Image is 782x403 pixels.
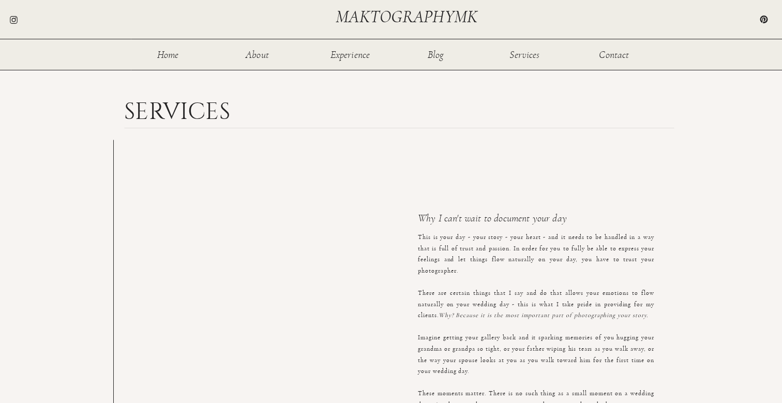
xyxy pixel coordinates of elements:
[508,50,542,58] a: Services
[418,232,654,371] p: This is your day - your story - your heart - and it needs to be handled in a way that is full of ...
[151,50,185,58] a: Home
[124,100,244,120] h1: SERVICES
[329,50,371,58] a: Experience
[240,50,274,58] a: About
[597,50,631,58] a: Contact
[419,50,453,58] a: Blog
[418,213,644,227] h3: Why I can't wait to document your day
[336,8,482,25] a: maktographymk
[439,312,648,318] i: Why? Because it is the most important part of photographing your story.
